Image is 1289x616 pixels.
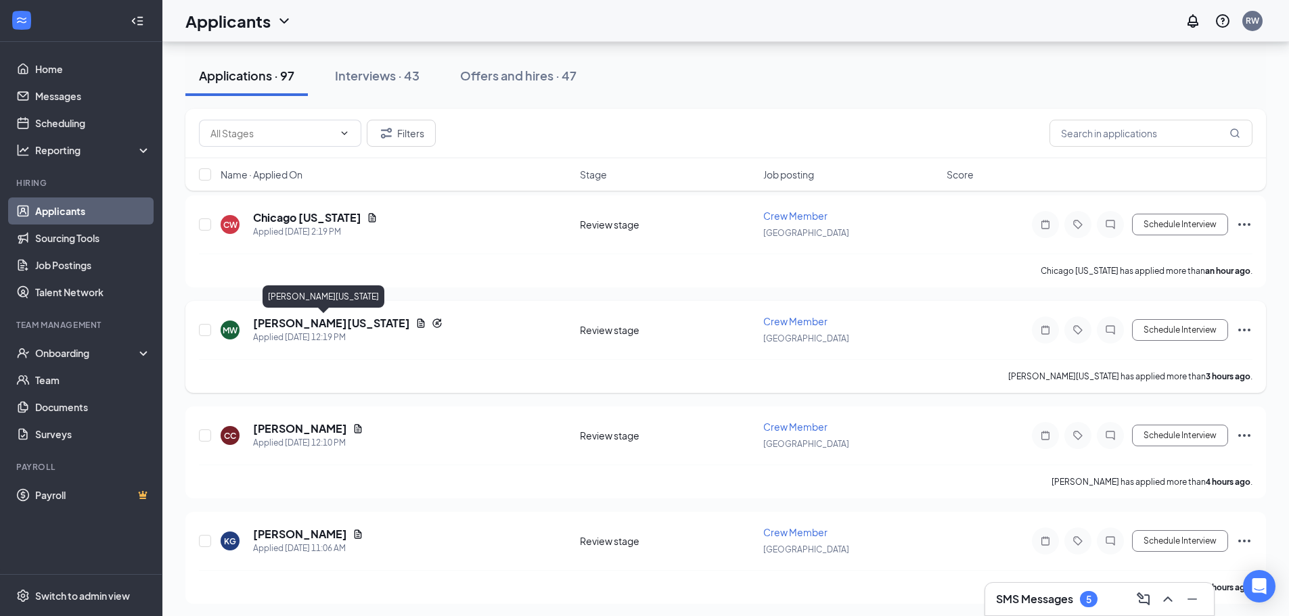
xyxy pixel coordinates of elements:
[131,14,144,28] svg: Collapse
[580,323,755,337] div: Review stage
[35,366,151,394] a: Team
[1236,427,1252,444] svg: Ellipses
[223,325,238,336] div: MW
[1132,319,1228,341] button: Schedule Interview
[763,544,849,554] span: [GEOGRAPHIC_DATA]
[35,55,151,82] a: Home
[1160,591,1176,607] svg: ChevronUp
[35,279,151,306] a: Talent Network
[253,225,378,239] div: Applied [DATE] 2:19 PM
[16,319,148,331] div: Team Management
[947,168,974,181] span: Score
[367,212,378,223] svg: Document
[1229,128,1240,139] svg: MagnifyingGlass
[1132,214,1228,235] button: Schedule Interview
[16,346,30,360] svg: UserCheck
[1157,588,1179,610] button: ChevronUp
[253,527,347,542] h5: [PERSON_NAME]
[1236,533,1252,549] svg: Ellipses
[16,461,148,473] div: Payroll
[1102,430,1118,441] svg: ChatInactive
[367,120,436,147] button: Filter Filters
[1206,477,1250,487] b: 4 hours ago
[35,394,151,421] a: Documents
[253,210,361,225] h5: Chicago [US_STATE]
[1184,591,1200,607] svg: Minimize
[221,168,302,181] span: Name · Applied On
[1181,588,1203,610] button: Minimize
[996,592,1073,607] h3: SMS Messages
[35,110,151,137] a: Scheduling
[253,542,363,555] div: Applied [DATE] 11:06 AM
[1051,582,1252,593] p: [PERSON_NAME] has applied more than .
[1051,476,1252,488] p: [PERSON_NAME] has applied more than .
[1206,582,1250,592] b: 5 hours ago
[432,318,443,329] svg: Reapply
[224,430,236,442] div: CC
[35,197,151,224] a: Applicants
[378,125,394,141] svg: Filter
[1135,591,1152,607] svg: ComposeMessage
[35,224,151,252] a: Sourcing Tools
[35,421,151,448] a: Surveys
[1102,536,1118,546] svg: ChatInactive
[35,143,152,157] div: Reporting
[335,67,420,84] div: Interviews · 43
[763,228,849,238] span: [GEOGRAPHIC_DATA]
[210,126,334,141] input: All Stages
[16,177,148,189] div: Hiring
[1041,265,1252,277] p: Chicago [US_STATE] has applied more than .
[1037,219,1054,230] svg: Note
[763,421,828,433] span: Crew Member
[35,82,151,110] a: Messages
[1205,266,1250,276] b: an hour ago
[1102,219,1118,230] svg: ChatInactive
[1008,371,1252,382] p: [PERSON_NAME][US_STATE] has applied more than .
[1206,371,1250,381] b: 3 hours ago
[763,333,849,343] span: [GEOGRAPHIC_DATA]
[263,285,384,308] div: [PERSON_NAME][US_STATE]
[580,168,607,181] span: Stage
[35,252,151,279] a: Job Postings
[16,589,30,602] svg: Settings
[580,534,755,548] div: Review stage
[1070,325,1086,335] svg: Tag
[1049,120,1252,147] input: Search in applications
[276,13,292,29] svg: ChevronDown
[1037,325,1054,335] svg: Note
[763,168,814,181] span: Job posting
[460,67,576,84] div: Offers and hires · 47
[1102,325,1118,335] svg: ChatInactive
[1037,430,1054,441] svg: Note
[1132,530,1228,552] button: Schedule Interview
[353,529,363,540] svg: Document
[1185,13,1201,29] svg: Notifications
[224,536,236,547] div: KG
[35,481,151,508] a: PayrollCrown
[223,219,238,231] div: CW
[253,421,347,436] h5: [PERSON_NAME]
[15,14,28,27] svg: WorkstreamLogo
[1070,536,1086,546] svg: Tag
[763,315,828,327] span: Crew Member
[339,128,350,139] svg: ChevronDown
[1132,425,1228,446] button: Schedule Interview
[1243,570,1275,602] div: Open Intercom Messenger
[1133,588,1154,610] button: ComposeMessage
[185,9,271,32] h1: Applicants
[1070,430,1086,441] svg: Tag
[580,218,755,231] div: Review stage
[1236,322,1252,338] svg: Ellipses
[1236,216,1252,233] svg: Ellipses
[1246,15,1259,26] div: RW
[1086,594,1091,605] div: 5
[16,143,30,157] svg: Analysis
[253,331,443,344] div: Applied [DATE] 12:19 PM
[253,316,410,331] h5: [PERSON_NAME][US_STATE]
[580,429,755,442] div: Review stage
[253,436,363,450] div: Applied [DATE] 12:10 PM
[199,67,294,84] div: Applications · 97
[353,423,363,434] svg: Document
[415,318,426,329] svg: Document
[35,346,139,360] div: Onboarding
